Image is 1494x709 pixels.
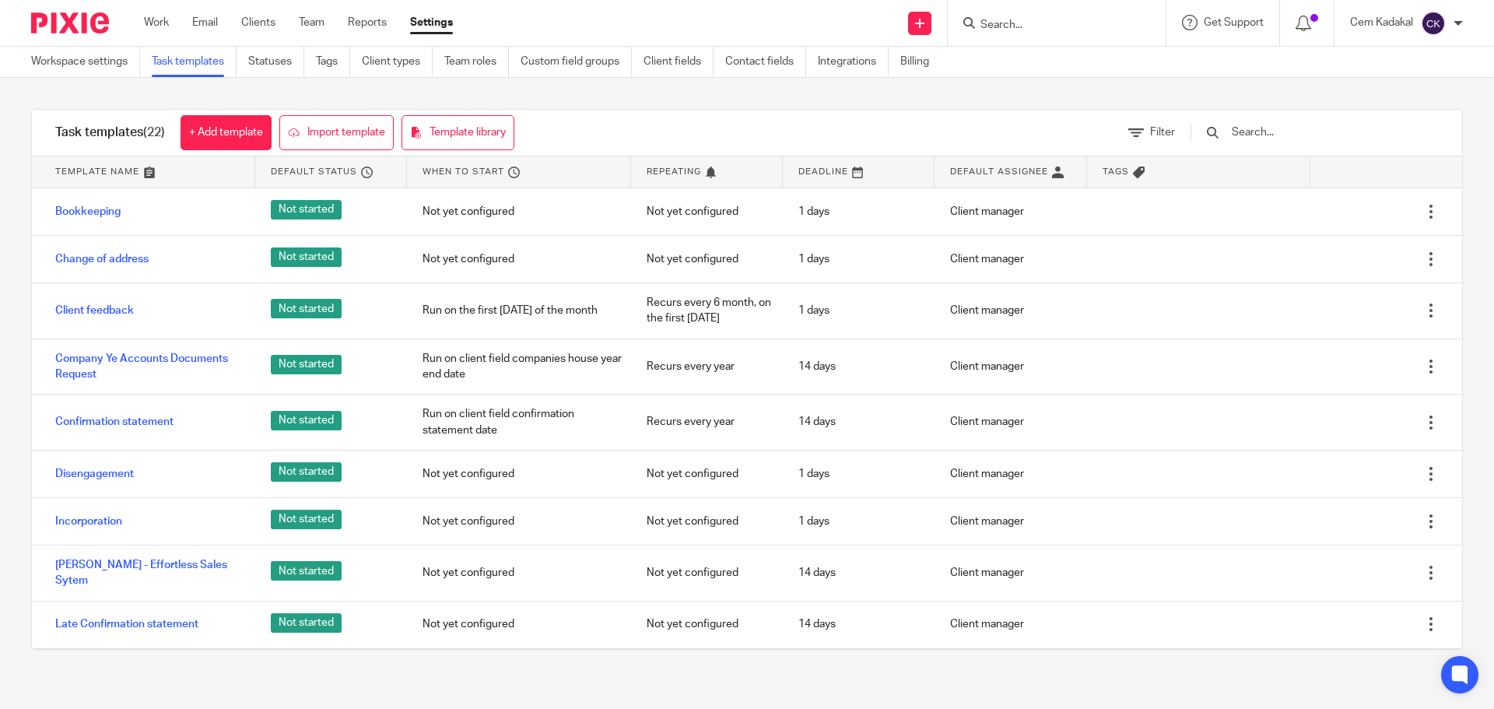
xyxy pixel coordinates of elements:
div: 14 days [783,605,935,644]
span: Not started [271,299,342,318]
div: Client manager [935,347,1086,386]
span: Not started [271,613,342,633]
div: Not yet configured [407,240,630,279]
div: Client manager [935,240,1086,279]
div: Recurs every year [631,402,783,441]
a: Reports [348,15,387,30]
div: 1 days [783,240,935,279]
div: 14 days [783,402,935,441]
a: Tags [316,47,350,77]
div: 1 days [783,502,935,541]
span: Tags [1103,165,1129,178]
div: Not yet configured [407,605,630,644]
img: svg%3E [1421,11,1446,36]
span: When to start [423,165,504,178]
div: Not yet configured [631,553,783,592]
a: Contact fields [725,47,806,77]
a: Template library [402,115,514,150]
img: Pixie [31,12,109,33]
a: Client types [362,47,433,77]
div: Recurs every year [631,347,783,386]
div: Run on the first [DATE] of the month [407,291,630,330]
div: Client manager [935,455,1086,493]
a: Confirmation statement [55,414,174,430]
div: Client manager [935,502,1086,541]
a: Team [299,15,324,30]
a: Client fields [644,47,714,77]
span: Not started [271,510,342,529]
span: Not started [271,200,342,219]
div: 14 days [783,553,935,592]
div: Not yet configured [407,502,630,541]
a: Custom field groups [521,47,632,77]
span: Default status [271,165,357,178]
div: 1 days [783,291,935,330]
div: Client manager [935,291,1086,330]
span: Get Support [1204,17,1264,28]
a: Change of address [55,251,149,267]
span: Not started [271,411,342,430]
div: Not yet configured [407,553,630,592]
div: Not yet configured [631,192,783,231]
div: 1 days [783,455,935,493]
span: Not started [271,462,342,482]
span: Filter [1150,127,1175,138]
a: Integrations [818,47,889,77]
a: Workspace settings [31,47,140,77]
a: Team roles [444,47,509,77]
p: Cem Kadakal [1350,15,1413,30]
a: Clients [241,15,275,30]
div: 1 days [783,192,935,231]
div: 14 days [783,347,935,386]
span: Not started [271,247,342,267]
a: Incorporation [55,514,122,529]
a: Work [144,15,169,30]
a: Bookkeeping [55,204,121,219]
a: Client feedback [55,303,134,318]
input: Search... [1230,124,1412,141]
a: Billing [900,47,941,77]
a: [PERSON_NAME] - Effortless Sales Sytem [55,557,240,589]
div: Run on client field companies house year end date [407,339,630,395]
div: Recurs every 6 month, on the first [DATE] [631,283,783,339]
div: Client manager [935,402,1086,441]
div: Client manager [935,192,1086,231]
span: (22) [143,126,165,139]
div: Run on client field confirmation statement date [407,395,630,450]
span: Not started [271,561,342,581]
span: Deadline [798,165,848,178]
a: Company Ye Accounts Documents Request [55,351,240,383]
div: Client manager [935,605,1086,644]
a: Settings [410,15,453,30]
input: Search [979,19,1119,33]
a: + Add template [181,115,272,150]
a: Late Confirmation statement [55,616,198,632]
a: Email [192,15,218,30]
h1: Task templates [55,125,165,141]
span: Not started [271,355,342,374]
div: Not yet configured [631,502,783,541]
div: Not yet configured [631,240,783,279]
div: Not yet configured [407,192,630,231]
span: Repeating [647,165,701,178]
a: Import template [279,115,394,150]
div: Not yet configured [631,455,783,493]
span: Default assignee [950,165,1048,178]
a: Disengagement [55,466,134,482]
div: Not yet configured [631,605,783,644]
a: Task templates [152,47,237,77]
a: Statuses [248,47,304,77]
span: Template name [55,165,139,178]
div: Client manager [935,553,1086,592]
div: Not yet configured [407,455,630,493]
